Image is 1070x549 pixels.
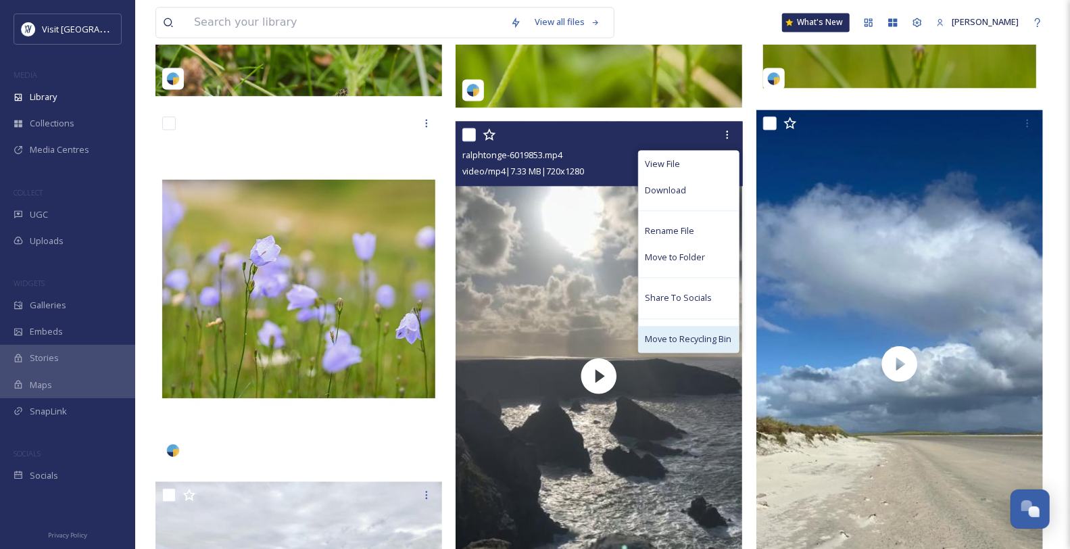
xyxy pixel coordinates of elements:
span: UGC [30,208,48,221]
a: View all files [528,9,607,35]
a: What's New [782,13,850,32]
span: SOCIALS [14,448,41,458]
span: View File [646,158,681,170]
span: Visit [GEOGRAPHIC_DATA] [42,22,147,35]
input: Search your library [187,7,504,37]
span: Embeds [30,325,63,338]
span: Move to Folder [646,251,706,264]
span: Rename File [646,224,695,237]
span: MEDIA [14,70,37,80]
span: video/mp4 | 7.33 MB | 720 x 1280 [462,165,584,177]
a: [PERSON_NAME] [929,9,1025,35]
span: Galleries [30,299,66,312]
span: Stories [30,352,59,364]
img: snapsea-logo.png [466,83,480,97]
button: Open Chat [1011,490,1050,529]
a: Privacy Policy [48,526,87,542]
span: Move to Recycling Bin [646,333,732,345]
span: Collections [30,117,74,130]
img: Untitled%20design%20%2897%29.png [22,22,35,36]
span: Share To Socials [646,291,712,304]
span: Maps [30,379,52,391]
span: ralphtonge-6019853.mp4 [462,149,562,161]
span: Download [646,184,687,197]
span: WIDGETS [14,278,45,288]
span: Privacy Policy [48,531,87,540]
img: snapsea-logo.png [166,444,180,457]
img: wildcoast_hebrides-18104397121580053.jpg [155,110,442,468]
span: [PERSON_NAME] [952,16,1019,28]
span: Socials [30,469,58,482]
span: Library [30,91,57,103]
img: snapsea-logo.png [767,72,781,85]
img: snapsea-logo.png [166,72,180,85]
span: SnapLink [30,405,67,418]
span: Media Centres [30,143,89,156]
span: Uploads [30,235,64,247]
span: COLLECT [14,187,43,197]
